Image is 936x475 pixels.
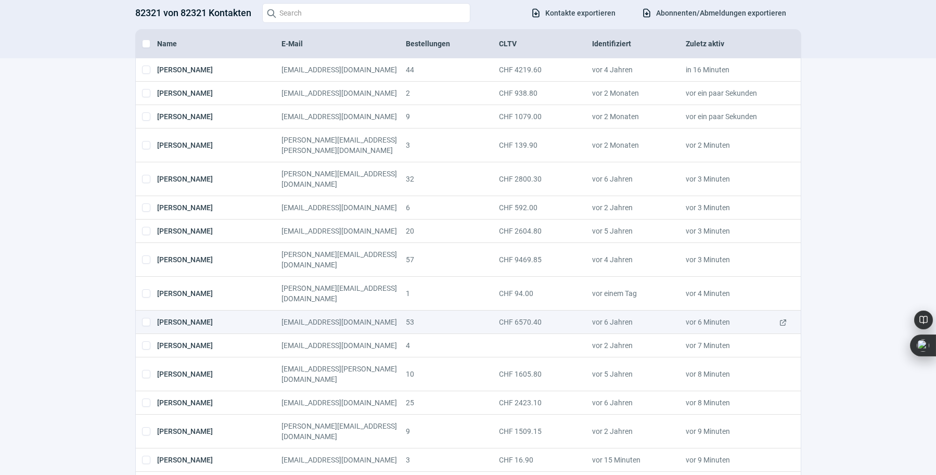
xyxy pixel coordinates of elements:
div: CLTV [499,38,592,49]
div: [EMAIL_ADDRESS][DOMAIN_NAME] [281,397,406,408]
div: vor 2 Monaten [592,88,685,98]
div: vor einem Tag [592,283,685,304]
div: E-Mail [281,38,406,49]
div: [PERSON_NAME][EMAIL_ADDRESS][DOMAIN_NAME] [281,249,406,270]
div: Identifiziert [592,38,685,49]
div: vor 6 Jahren [592,317,685,327]
div: vor 6 Minuten [686,317,779,327]
div: [PERSON_NAME] [157,226,281,236]
div: Zuletz aktiv [686,38,779,49]
div: CHF 139.90 [499,135,592,156]
div: [EMAIL_ADDRESS][DOMAIN_NAME] [281,340,406,351]
div: [PERSON_NAME] [157,135,281,156]
div: [EMAIL_ADDRESS][PERSON_NAME][DOMAIN_NAME] [281,364,406,384]
div: Name [157,38,281,49]
div: [PERSON_NAME][EMAIL_ADDRESS][PERSON_NAME][DOMAIN_NAME] [281,135,406,156]
div: [PERSON_NAME] [157,169,281,189]
div: 9 [406,421,499,442]
div: vor 2 Monaten [592,111,685,122]
div: [PERSON_NAME] [157,317,281,327]
div: CHF 1079.00 [499,111,592,122]
div: vor 6 Jahren [592,169,685,189]
div: CHF 16.90 [499,455,592,465]
div: CHF 1509.15 [499,421,592,442]
div: CHF 6570.40 [499,317,592,327]
div: vor 5 Jahren [592,364,685,384]
div: [EMAIL_ADDRESS][DOMAIN_NAME] [281,202,406,213]
div: CHF 9469.85 [499,249,592,270]
span: Abonnenten/Abmeldungen exportieren [656,5,786,21]
div: 3 [406,455,499,465]
div: CHF 4219.60 [499,65,592,75]
div: vor 9 Minuten [686,455,779,465]
div: [PERSON_NAME] [157,283,281,304]
div: 10 [406,364,499,384]
div: [EMAIL_ADDRESS][DOMAIN_NAME] [281,65,406,75]
div: vor 4 Jahren [592,65,685,75]
div: vor 8 Minuten [686,397,779,408]
div: CHF 94.00 [499,283,592,304]
div: [PERSON_NAME] [157,111,281,122]
div: vor 5 Jahren [592,226,685,236]
div: [PERSON_NAME] [157,340,281,351]
div: 32 [406,169,499,189]
div: [EMAIL_ADDRESS][DOMAIN_NAME] [281,317,406,327]
div: CHF 592.00 [499,202,592,213]
div: [PERSON_NAME] [157,421,281,442]
div: vor 8 Minuten [686,364,779,384]
input: Search [262,3,470,23]
div: vor 3 Minuten [686,169,779,189]
div: 3 [406,135,499,156]
div: [PERSON_NAME][EMAIL_ADDRESS][DOMAIN_NAME] [281,169,406,189]
div: vor ein paar Sekunden [686,88,779,98]
div: CHF 2604.80 [499,226,592,236]
span: Kontakte exportieren [545,5,616,21]
div: vor 7 Minuten [686,340,779,351]
div: [PERSON_NAME] [157,249,281,270]
div: vor ein paar Sekunden [686,111,779,122]
div: 44 [406,65,499,75]
div: in 16 Minuten [686,65,779,75]
div: 53 [406,317,499,327]
div: Bestellungen [406,38,499,49]
div: CHF 938.80 [499,88,592,98]
div: 9 [406,111,499,122]
div: vor 15 Minuten [592,455,685,465]
div: vor 4 Jahren [592,249,685,270]
div: vor 2 Minuten [686,135,779,156]
div: 57 [406,249,499,270]
div: vor 3 Minuten [686,249,779,270]
div: [PERSON_NAME] [157,88,281,98]
div: [EMAIL_ADDRESS][DOMAIN_NAME] [281,455,406,465]
div: vor 6 Jahren [592,397,685,408]
div: vor 3 Minuten [686,226,779,236]
div: vor 2 Jahren [592,421,685,442]
div: vor 4 Minuten [686,283,779,304]
div: [PERSON_NAME][EMAIL_ADDRESS][DOMAIN_NAME] [281,283,406,304]
div: [EMAIL_ADDRESS][DOMAIN_NAME] [281,88,406,98]
button: Abonnenten/Abmeldungen exportieren [631,4,797,22]
div: CHF 1605.80 [499,364,592,384]
div: [PERSON_NAME] [157,455,281,465]
div: [PERSON_NAME] [157,202,281,213]
div: [PERSON_NAME] [157,397,281,408]
div: vor 2 Jahren [592,340,685,351]
div: [PERSON_NAME][EMAIL_ADDRESS][DOMAIN_NAME] [281,421,406,442]
div: 25 [406,397,499,408]
div: CHF 2423.10 [499,397,592,408]
div: 20 [406,226,499,236]
div: CHF 2800.30 [499,169,592,189]
div: [PERSON_NAME] [157,65,281,75]
div: 1 [406,283,499,304]
div: vor 2 Monaten [592,135,685,156]
div: vor 9 Minuten [686,421,779,442]
div: 2 [406,88,499,98]
button: Kontakte exportieren [520,4,626,22]
div: [PERSON_NAME] [157,364,281,384]
div: vor 2 Jahren [592,202,685,213]
div: 4 [406,340,499,351]
div: [EMAIL_ADDRESS][DOMAIN_NAME] [281,226,406,236]
h3: 82321 von 82321 Kontakten [135,5,252,21]
div: vor 3 Minuten [686,202,779,213]
div: [EMAIL_ADDRESS][DOMAIN_NAME] [281,111,406,122]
